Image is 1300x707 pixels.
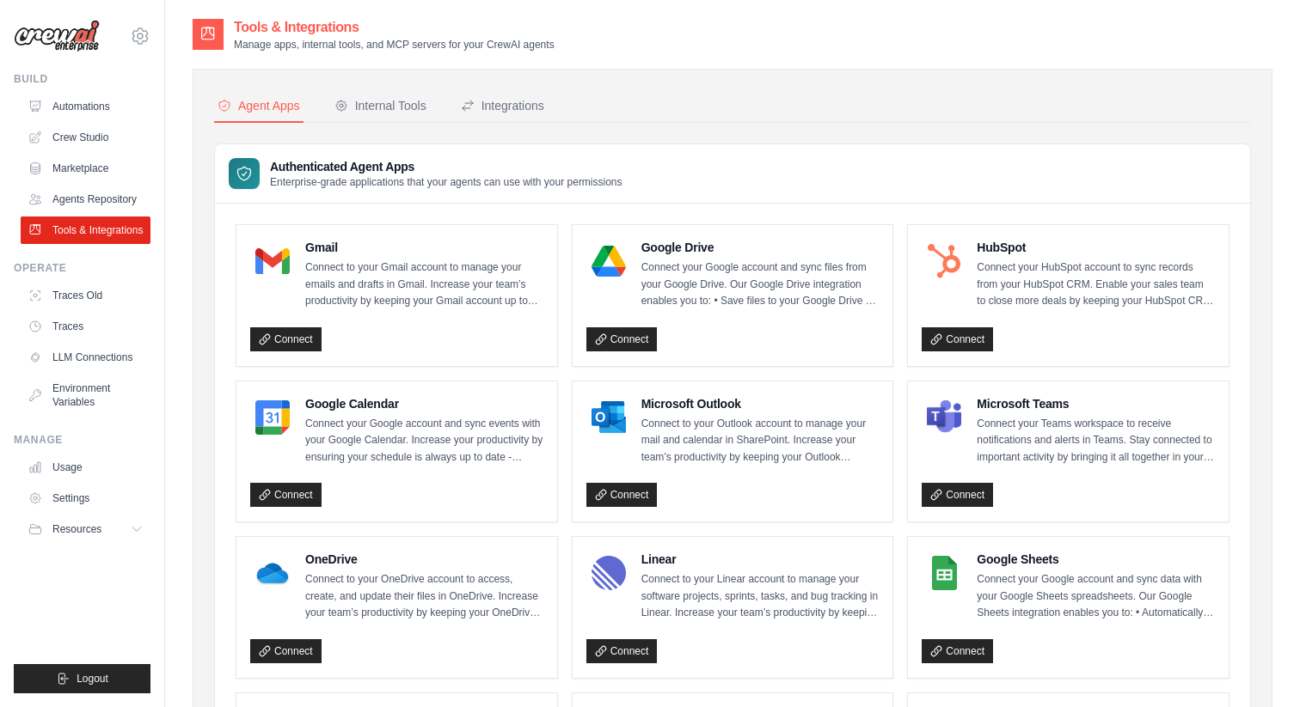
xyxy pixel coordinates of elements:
button: Logout [14,664,150,693]
h4: OneDrive [305,551,543,568]
p: Enterprise-grade applications that your agents can use with your permissions [270,175,622,189]
div: Integrations [461,97,544,114]
h4: HubSpot [977,239,1215,256]
h4: Google Calendar [305,395,543,412]
button: Agent Apps [214,90,304,123]
a: Marketplace [21,155,150,182]
p: Connect to your OneDrive account to access, create, and update their files in OneDrive. Increase ... [305,571,543,622]
img: Google Sheets Logo [927,556,961,590]
img: Google Calendar Logo [255,400,290,435]
p: Connect to your Outlook account to manage your mail and calendar in SharePoint. Increase your tea... [641,416,880,466]
a: Environment Variables [21,375,150,416]
a: Connect [586,483,658,507]
div: Internal Tools [334,97,426,114]
a: Connect [250,483,322,507]
p: Connect to your Gmail account to manage your emails and drafts in Gmail. Increase your team’s pro... [305,259,543,310]
img: Linear Logo [592,556,626,590]
p: Connect your Google account and sync events with your Google Calendar. Increase your productivity... [305,416,543,466]
div: Operate [14,261,150,275]
div: Manage [14,433,150,447]
a: Traces [21,313,150,340]
a: Connect [922,327,993,351]
a: Automations [21,93,150,120]
h2: Tools & Integrations [234,17,555,38]
span: Resources [52,522,101,536]
a: Agents Repository [21,186,150,213]
a: LLM Connections [21,344,150,371]
p: Manage apps, internal tools, and MCP servers for your CrewAI agents [234,38,555,52]
h4: Microsoft Outlook [641,395,880,412]
img: Microsoft Outlook Logo [592,400,626,435]
p: Connect your HubSpot account to sync records from your HubSpot CRM. Enable your sales team to clo... [977,259,1215,310]
h4: Microsoft Teams [977,395,1215,412]
a: Usage [21,454,150,481]
h4: Google Sheets [977,551,1215,568]
a: Connect [250,639,322,663]
img: Google Drive Logo [592,244,626,278]
h4: Linear [641,551,880,568]
a: Tools & Integrations [21,216,150,244]
button: Internal Tools [331,90,430,123]
p: Connect your Teams workspace to receive notifications and alerts in Teams. Stay connected to impo... [977,416,1215,466]
h4: Google Drive [641,239,880,256]
img: Microsoft Teams Logo [927,400,961,435]
a: Settings [21,485,150,512]
a: Connect [922,639,993,663]
img: HubSpot Logo [927,244,961,278]
a: Traces Old [21,282,150,309]
span: Logout [77,672,108,686]
p: Connect to your Linear account to manage your software projects, sprints, tasks, and bug tracking... [641,571,880,622]
div: Agent Apps [218,97,300,114]
a: Connect [586,639,658,663]
a: Connect [922,483,993,507]
button: Resources [21,515,150,543]
img: OneDrive Logo [255,556,290,590]
a: Crew Studio [21,124,150,151]
p: Connect your Google account and sync files from your Google Drive. Our Google Drive integration e... [641,259,880,310]
img: Logo [14,20,100,52]
h4: Gmail [305,239,543,256]
a: Connect [250,327,322,351]
h3: Authenticated Agent Apps [270,158,622,175]
div: Build [14,72,150,86]
button: Integrations [457,90,548,123]
img: Gmail Logo [255,244,290,278]
p: Connect your Google account and sync data with your Google Sheets spreadsheets. Our Google Sheets... [977,571,1215,622]
a: Connect [586,327,658,351]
